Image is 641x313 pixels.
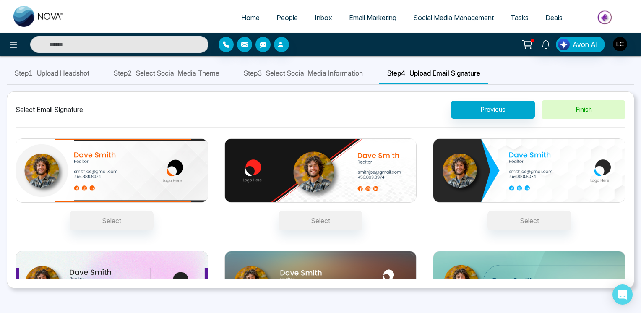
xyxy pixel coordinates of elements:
span: Step 1 - Upload Headshot [15,68,89,78]
span: Home [241,13,260,22]
button: Previous [451,101,535,119]
a: Tasks [502,10,537,26]
div: Select Email Signature [16,104,83,115]
span: Deals [545,13,563,22]
span: People [276,13,298,22]
a: People [268,10,306,26]
img: Nova CRM Logo [13,6,64,27]
span: Step 2 - Select Social Media Theme [114,68,219,78]
button: Finish [542,100,625,119]
img: 1723556020.jpg [224,138,417,203]
a: Deals [537,10,571,26]
span: Social Media Management [413,13,494,22]
div: Open Intercom Messenger [612,284,633,305]
img: 1723556038.jpg [433,138,625,203]
span: Email Marketing [349,13,396,22]
span: Avon AI [573,39,598,50]
a: Email Marketing [341,10,405,26]
button: Select [487,211,571,230]
img: User Avatar [613,37,627,51]
img: 1723556007.jpg [16,138,208,203]
span: Inbox [315,13,332,22]
span: Step 3 - Select Social Media Information [244,68,363,78]
img: Lead Flow [558,39,570,50]
button: Select [279,211,362,230]
a: Inbox [306,10,341,26]
a: Home [233,10,268,26]
a: Social Media Management [405,10,502,26]
button: Avon AI [556,37,605,52]
button: Select [70,211,154,230]
span: Tasks [511,13,529,22]
img: Market-place.gif [575,8,636,27]
span: Step 4 - Upload Email Signature [387,68,480,78]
